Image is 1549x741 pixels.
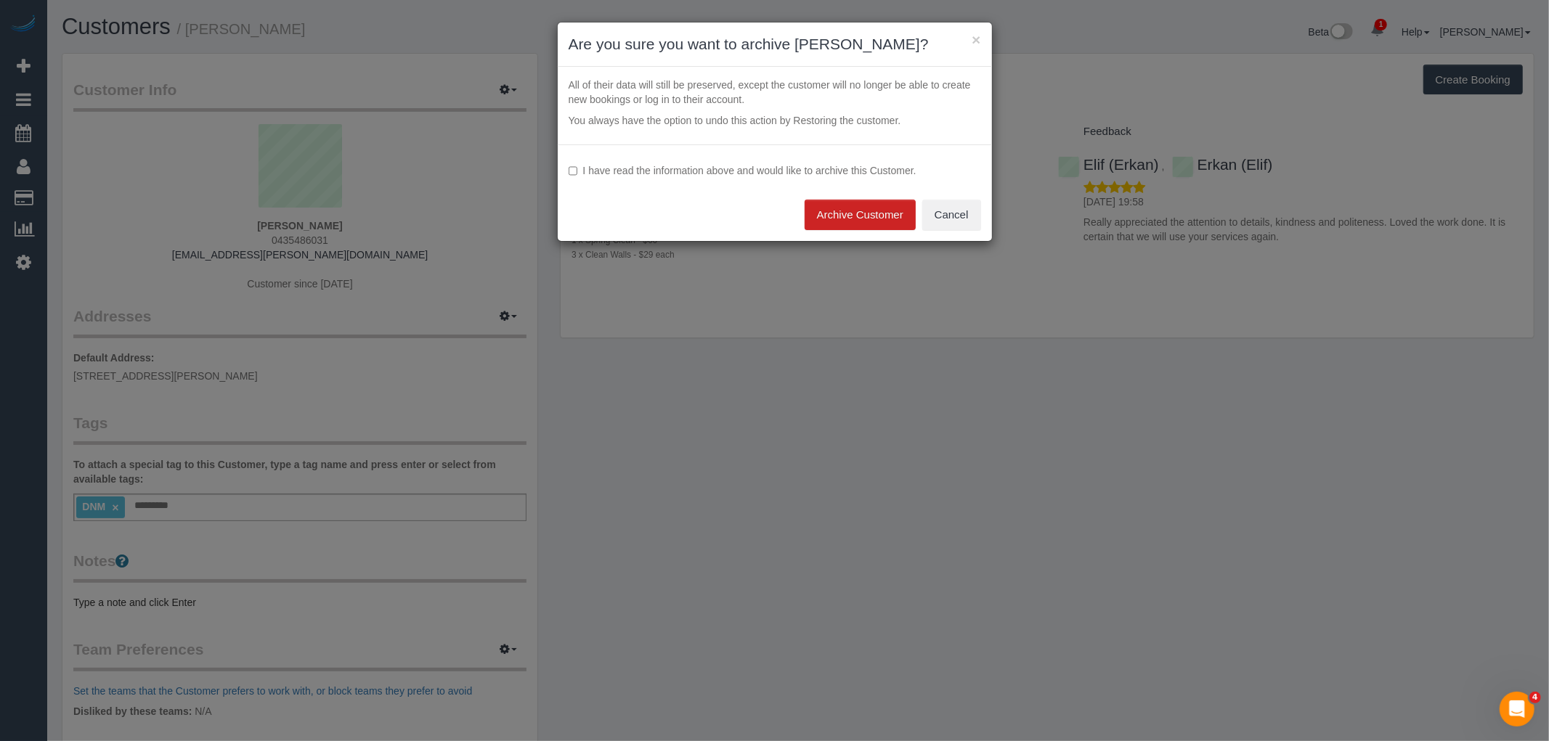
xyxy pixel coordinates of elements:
[805,200,916,230] button: Archive Customer
[922,200,981,230] button: Cancel
[1529,692,1541,703] span: 4
[558,22,992,241] sui-modal: Are you sure you want to archive Karen Rene?
[569,166,578,176] input: I have read the information above and would like to archive this Customer.
[569,113,981,128] p: You always have the option to undo this action by Restoring the customer.
[1500,692,1534,726] iframe: Intercom live chat
[569,163,981,178] label: I have read the information above and would like to archive this Customer.
[569,78,981,107] p: All of their data will still be preserved, except the customer will no longer be able to create n...
[569,33,981,55] h3: Are you sure you want to archive [PERSON_NAME]?
[972,32,980,47] button: ×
